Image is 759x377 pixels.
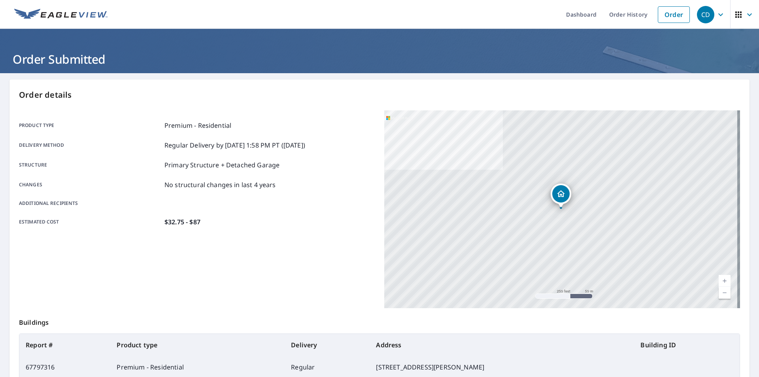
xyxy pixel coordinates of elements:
p: Changes [19,180,161,189]
p: Estimated cost [19,217,161,227]
th: Delivery [285,334,370,356]
p: Product type [19,121,161,130]
p: Primary Structure + Detached Garage [164,160,279,170]
a: Order [658,6,690,23]
p: No structural changes in last 4 years [164,180,276,189]
p: Order details [19,89,740,101]
th: Report # [19,334,110,356]
h1: Order Submitted [9,51,750,67]
p: Delivery method [19,140,161,150]
a: Current Level 17, Zoom Out [719,287,731,299]
th: Product type [110,334,285,356]
th: Address [370,334,634,356]
p: Structure [19,160,161,170]
p: Additional recipients [19,200,161,207]
img: EV Logo [14,9,108,21]
th: Building ID [634,334,740,356]
p: Premium - Residential [164,121,231,130]
a: Current Level 17, Zoom In [719,275,731,287]
div: CD [697,6,714,23]
p: Buildings [19,308,740,333]
p: $32.75 - $87 [164,217,200,227]
div: Dropped pin, building 1, Residential property, 3111 Jackson Dr Arlington Heights, IL 60004 [551,184,571,208]
p: Regular Delivery by [DATE] 1:58 PM PT ([DATE]) [164,140,305,150]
